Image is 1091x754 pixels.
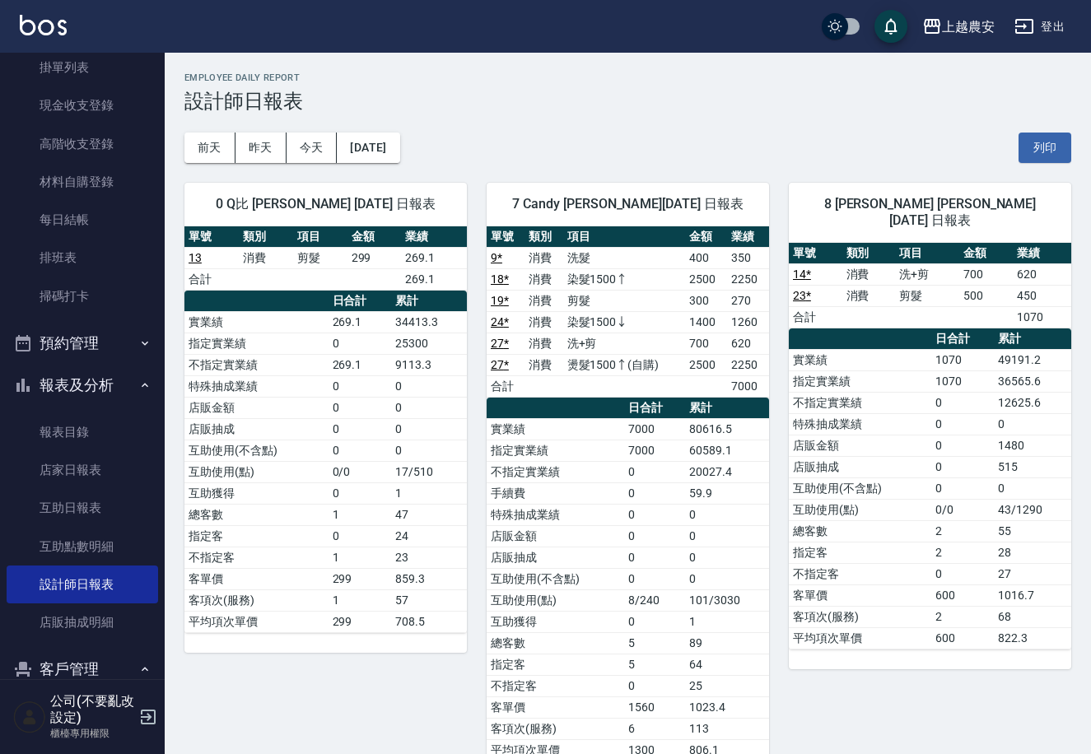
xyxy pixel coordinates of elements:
td: 2250 [727,268,769,290]
td: 洗髮 [563,247,685,268]
td: 1480 [994,435,1071,456]
a: 掛單列表 [7,49,158,86]
span: 0 Q比 [PERSON_NAME] [DATE] 日報表 [204,196,447,212]
td: 55 [994,520,1071,542]
button: [DATE] [337,133,399,163]
td: 23 [391,547,467,568]
td: 0 [624,525,685,547]
a: 13 [189,251,202,264]
td: 12625.6 [994,392,1071,413]
td: 5 [624,632,685,654]
td: 平均項次單價 [184,611,329,632]
td: 2500 [685,354,727,375]
td: 客項次(服務) [789,606,931,627]
td: 7000 [624,418,685,440]
td: 269.1 [401,268,467,290]
td: 1 [391,482,467,504]
td: 消費 [525,247,562,268]
div: 上越農安 [942,16,995,37]
td: 600 [931,584,994,606]
td: 指定客 [184,525,329,547]
td: 43/1290 [994,499,1071,520]
td: 不指定實業績 [487,461,624,482]
td: 49191.2 [994,349,1071,370]
td: 113 [685,718,769,739]
td: 0 [931,435,994,456]
th: 金額 [347,226,402,248]
td: 客單價 [789,584,931,606]
th: 業績 [1013,243,1071,264]
td: 消費 [842,285,896,306]
td: 消費 [842,263,896,285]
th: 單號 [789,243,842,264]
a: 互助點數明細 [7,528,158,565]
td: 店販抽成 [487,547,624,568]
td: 客單價 [184,568,329,589]
button: 登出 [1008,12,1071,42]
td: 0 [624,482,685,504]
td: 269.1 [329,354,392,375]
th: 類別 [525,226,562,248]
td: 消費 [525,290,562,311]
td: 0/0 [329,461,392,482]
td: 總客數 [789,520,931,542]
td: 1070 [931,349,994,370]
td: 620 [727,333,769,354]
td: 300 [685,290,727,311]
td: 515 [994,456,1071,477]
td: 1016.7 [994,584,1071,606]
td: 染髮1500↓ [563,311,685,333]
td: 0 [931,456,994,477]
td: 450 [1013,285,1071,306]
a: 每日結帳 [7,201,158,239]
td: 0 [329,482,392,504]
td: 0 [624,504,685,525]
td: 總客數 [184,504,329,525]
td: 指定實業績 [487,440,624,461]
td: 互助使用(不含點) [184,440,329,461]
td: 剪髮 [563,290,685,311]
td: 0 [994,477,1071,499]
td: 互助獲得 [487,611,624,632]
td: 0 [931,477,994,499]
a: 報表目錄 [7,413,158,451]
td: 0 [329,525,392,547]
td: 299 [329,611,392,632]
td: 400 [685,247,727,268]
td: 27 [994,563,1071,584]
td: 859.3 [391,568,467,589]
td: 特殊抽成業績 [789,413,931,435]
span: 7 Candy [PERSON_NAME][DATE] 日報表 [506,196,749,212]
td: 0 [329,397,392,418]
a: 店販抽成明細 [7,603,158,641]
td: 消費 [525,268,562,290]
td: 0 [329,375,392,397]
td: 600 [931,627,994,649]
td: 25 [685,675,769,696]
td: 互助使用(不含點) [789,477,931,499]
td: 2 [931,542,994,563]
td: 350 [727,247,769,268]
td: 0 [624,675,685,696]
td: 17/510 [391,461,467,482]
th: 業績 [727,226,769,248]
th: 項目 [895,243,959,264]
td: 57 [391,589,467,611]
a: 排班表 [7,239,158,277]
td: 0 [391,418,467,440]
h5: 公司(不要亂改設定) [50,693,134,726]
a: 材料自購登錄 [7,163,158,201]
td: 店販金額 [184,397,329,418]
td: 0 [931,563,994,584]
td: 269.1 [329,311,392,333]
td: 1 [329,589,392,611]
th: 單號 [487,226,525,248]
th: 日合計 [329,291,392,312]
td: 不指定客 [487,675,624,696]
button: 上越農安 [916,10,1001,44]
td: 8/240 [624,589,685,611]
td: 64 [685,654,769,675]
td: 0 [931,392,994,413]
td: 2 [931,606,994,627]
td: 822.3 [994,627,1071,649]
